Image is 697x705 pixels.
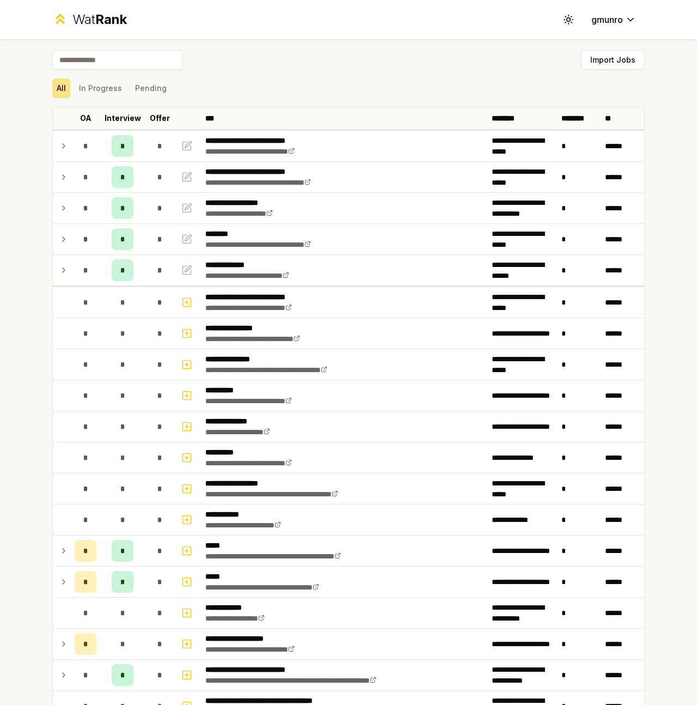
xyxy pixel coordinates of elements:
p: Offer [150,113,170,124]
p: Interview [105,113,141,124]
button: gmunro [583,10,645,29]
span: Rank [95,11,127,27]
button: Import Jobs [581,50,645,70]
a: WatRank [52,11,127,28]
button: In Progress [75,78,126,98]
div: Wat [72,11,127,28]
button: All [52,78,70,98]
p: OA [80,113,91,124]
button: Pending [131,78,171,98]
span: gmunro [591,13,623,26]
